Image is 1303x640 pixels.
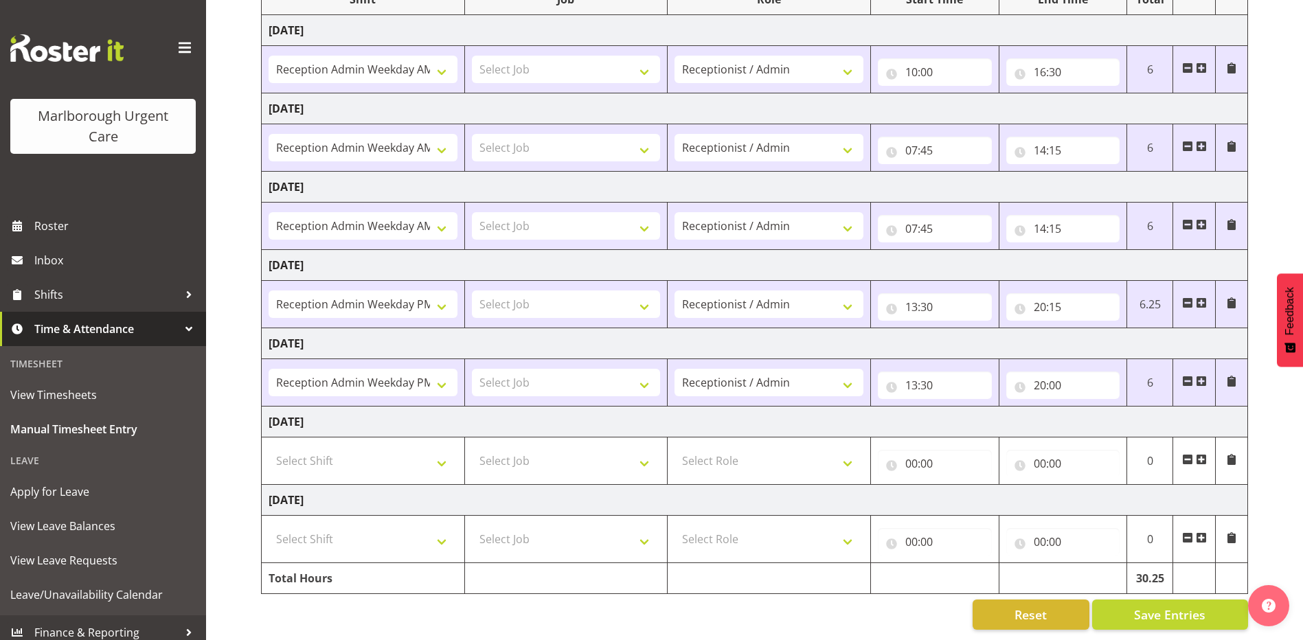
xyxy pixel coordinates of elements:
[3,412,203,446] a: Manual Timesheet Entry
[262,485,1248,516] td: [DATE]
[1127,516,1173,563] td: 0
[878,293,992,321] input: Click to select...
[1284,287,1296,335] span: Feedback
[3,475,203,509] a: Apply for Leave
[262,15,1248,46] td: [DATE]
[10,550,196,571] span: View Leave Requests
[878,137,992,164] input: Click to select...
[1127,46,1173,93] td: 6
[878,450,992,477] input: Click to select...
[3,350,203,378] div: Timesheet
[1127,203,1173,250] td: 6
[1277,273,1303,367] button: Feedback - Show survey
[34,284,179,305] span: Shifts
[10,419,196,439] span: Manual Timesheet Entry
[1127,124,1173,172] td: 6
[262,172,1248,203] td: [DATE]
[10,584,196,605] span: Leave/Unavailability Calendar
[1006,372,1120,399] input: Click to select...
[1092,599,1248,630] button: Save Entries
[1127,437,1173,485] td: 0
[878,58,992,86] input: Click to select...
[34,319,179,339] span: Time & Attendance
[3,378,203,412] a: View Timesheets
[878,215,992,242] input: Click to select...
[1127,359,1173,407] td: 6
[973,599,1089,630] button: Reset
[1127,281,1173,328] td: 6.25
[1006,528,1120,556] input: Click to select...
[1262,599,1276,613] img: help-xxl-2.png
[1006,450,1120,477] input: Click to select...
[1134,606,1205,624] span: Save Entries
[1006,58,1120,86] input: Click to select...
[10,481,196,502] span: Apply for Leave
[1015,606,1047,624] span: Reset
[3,509,203,543] a: View Leave Balances
[1006,215,1120,242] input: Click to select...
[24,106,182,147] div: Marlborough Urgent Care
[10,385,196,405] span: View Timesheets
[10,516,196,536] span: View Leave Balances
[10,34,124,62] img: Rosterit website logo
[34,250,199,271] span: Inbox
[1006,293,1120,321] input: Click to select...
[262,328,1248,359] td: [DATE]
[3,543,203,578] a: View Leave Requests
[3,578,203,612] a: Leave/Unavailability Calendar
[34,216,199,236] span: Roster
[262,93,1248,124] td: [DATE]
[262,563,465,594] td: Total Hours
[1127,563,1173,594] td: 30.25
[262,250,1248,281] td: [DATE]
[3,446,203,475] div: Leave
[1006,137,1120,164] input: Click to select...
[878,528,992,556] input: Click to select...
[878,372,992,399] input: Click to select...
[262,407,1248,437] td: [DATE]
